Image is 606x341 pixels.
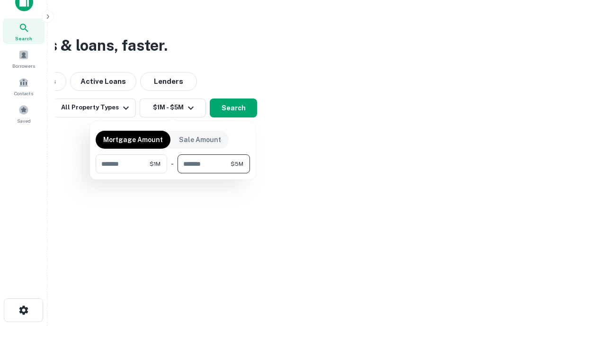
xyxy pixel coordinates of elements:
[179,135,221,145] p: Sale Amount
[150,160,160,168] span: $1M
[171,154,174,173] div: -
[103,135,163,145] p: Mortgage Amount
[231,160,243,168] span: $5M
[559,265,606,311] iframe: Chat Widget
